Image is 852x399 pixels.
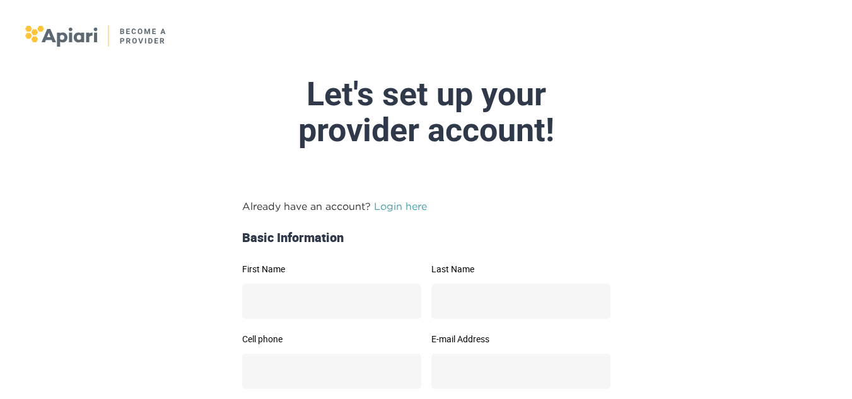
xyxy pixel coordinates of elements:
label: Last Name [431,265,610,274]
p: Already have an account? [242,199,610,214]
label: Cell phone [242,335,421,344]
label: E-mail Address [431,335,610,344]
img: logo [25,25,167,47]
div: Let's set up your provider account! [129,76,724,148]
a: Login here [374,200,427,212]
div: Basic Information [237,229,616,247]
label: First Name [242,265,421,274]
